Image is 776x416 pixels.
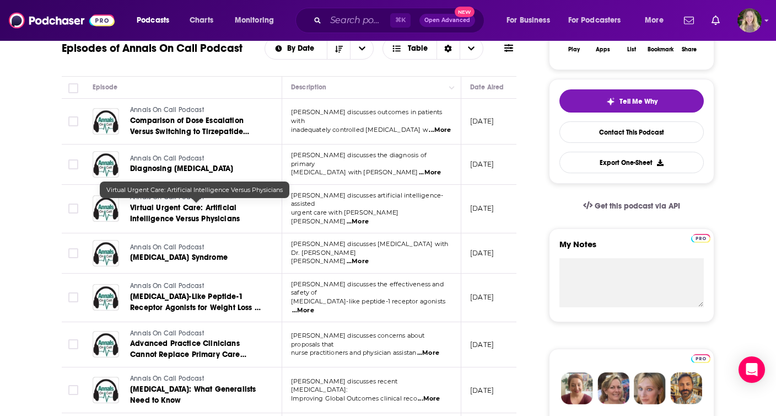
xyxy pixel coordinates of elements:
span: ...More [347,257,369,266]
span: Annals On Call Podcast [130,154,204,162]
img: Jules Profile [634,372,666,404]
span: Improving Global Outcomes clinical reco [291,394,417,402]
span: Get this podcast via API [595,201,680,211]
p: [DATE] [470,204,494,213]
span: Annals On Call Podcast [130,375,204,382]
div: List [627,46,636,53]
span: [MEDICAL_DATA]-like peptide-1 receptor agonists [291,297,445,305]
button: open menu [637,12,677,29]
span: Monitoring [235,13,274,28]
span: Charts [190,13,213,28]
span: Comparison of Dose Escalation Versus Switching to Tirzepatide When [MEDICAL_DATA] Control is Inad... [130,116,249,158]
span: By Date [287,45,318,52]
button: Export One-Sheet [559,152,704,173]
button: Sort Direction [327,38,350,59]
button: open menu [227,12,288,29]
span: Diagnosing [MEDICAL_DATA] [130,164,233,173]
span: Advanced Practice Clinicians Cannot Replace Primary Care Physicians [130,339,246,370]
span: [PERSON_NAME] discusses concerns about proposals that [291,332,425,348]
span: Virtual Urgent Care: Artificial Intelligence Versus Physicians [130,203,240,223]
span: [MEDICAL_DATA]: What Generalists Need to Know [130,385,256,405]
span: ...More [347,217,369,226]
button: open menu [561,12,637,29]
a: Show notifications dropdown [707,11,724,30]
span: [PERSON_NAME] discusses outcomes in patients with [291,108,443,125]
span: [PERSON_NAME] discusses the diagnosis of primary [291,151,427,168]
a: [MEDICAL_DATA]-Like Peptide-1 Receptor Agonists for Weight Loss in the Absence of [MEDICAL_DATA] [130,291,262,313]
a: Annals On Call Podcast [130,329,262,339]
span: Toggle select row [68,116,78,126]
a: Virtual Urgent Care: Artificial Intelligence Versus Physicians [130,202,262,225]
a: Pro website [691,232,710,243]
div: Search podcasts, credits, & more... [306,8,495,33]
a: Annals On Call Podcast [130,281,262,291]
span: Annals On Call Podcast [130,243,204,251]
span: Annals On Call Podcast [130,329,204,337]
a: Annals On Call Podcast [130,374,262,384]
p: [DATE] [470,340,494,349]
div: Sort Direction [436,38,460,59]
h1: Episodes of Annals On Call Podcast [62,41,242,55]
p: [DATE] [470,116,494,126]
input: Search podcasts, credits, & more... [326,12,390,29]
button: Show profile menu [737,8,762,33]
span: For Podcasters [568,13,621,28]
span: [PERSON_NAME] discusses artificial intelligence-assisted [291,191,443,208]
a: Get this podcast via API [574,193,689,220]
div: Apps [596,46,610,53]
a: Contact This Podcast [559,121,704,143]
span: nurse practitioners and physician assistan [291,349,416,356]
div: Episode [93,81,117,94]
a: Podchaser - Follow, Share and Rate Podcasts [9,10,115,31]
span: urgent care with [PERSON_NAME] [PERSON_NAME] [291,209,398,225]
div: Play [568,46,580,53]
span: Open Advanced [424,18,470,23]
p: [DATE] [470,292,494,302]
div: Share [682,46,697,53]
a: Diagnosing [MEDICAL_DATA] [130,163,261,174]
span: Tell Me Why [619,97,658,106]
img: Sydney Profile [561,372,593,404]
span: Toggle select row [68,339,78,349]
img: Barbara Profile [597,372,629,404]
span: [MEDICAL_DATA] Syndrome [130,253,228,262]
span: ...More [417,349,439,358]
img: Podchaser Pro [691,234,710,243]
img: User Profile [737,8,762,33]
button: open menu [350,38,373,59]
button: Open AdvancedNew [419,14,475,27]
button: tell me why sparkleTell Me Why [559,89,704,113]
a: Annals On Call Podcast [130,243,261,253]
img: Jon Profile [670,372,702,404]
button: open menu [129,12,184,29]
span: [PERSON_NAME] discusses [MEDICAL_DATA] with Dr. [PERSON_NAME] [291,240,448,257]
p: [DATE] [470,248,494,258]
span: [PERSON_NAME] [291,257,346,265]
span: Toggle select row [68,385,78,395]
span: ...More [419,168,441,177]
img: tell me why sparkle [606,97,615,106]
span: [PERSON_NAME] discusses recent [MEDICAL_DATA]: [291,377,397,394]
p: [DATE] [470,159,494,169]
span: [PERSON_NAME] discusses the effectiveness and safety of [291,280,444,297]
div: Date Aired [470,81,504,94]
a: [MEDICAL_DATA] Syndrome [130,252,261,263]
a: Show notifications dropdown [680,11,698,30]
span: Podcasts [137,13,169,28]
a: Annals On Call Podcast [130,105,262,115]
span: For Business [506,13,550,28]
span: ⌘ K [390,13,411,28]
label: My Notes [559,239,704,258]
span: ...More [418,394,440,403]
span: ...More [292,306,314,315]
button: Choose View [382,38,483,60]
a: Charts [182,12,220,29]
span: Toggle select row [68,159,78,169]
span: Logged in as lauren19365 [737,8,762,33]
span: Toggle select row [68,204,78,214]
button: Column Actions [445,81,459,94]
span: inadequately controlled [MEDICAL_DATA] w [291,126,428,134]
span: Annals On Call Podcast [130,106,204,114]
span: Toggle select row [68,248,78,258]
